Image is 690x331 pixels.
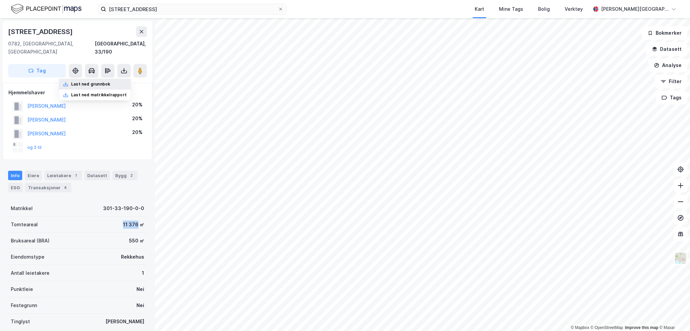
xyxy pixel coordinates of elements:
[8,26,74,37] div: [STREET_ADDRESS]
[121,253,144,261] div: Rekkehus
[655,75,687,88] button: Filter
[85,171,110,180] div: Datasett
[132,128,143,136] div: 20%
[129,237,144,245] div: 550 ㎡
[132,114,143,123] div: 20%
[106,4,278,14] input: Søk på adresse, matrikkel, gårdeiere, leietakere eller personer
[648,59,687,72] button: Analyse
[11,237,50,245] div: Bruksareal (BRA)
[656,299,690,331] div: Kontrollprogram for chat
[11,269,50,277] div: Antall leietakere
[11,204,33,212] div: Matrikkel
[11,318,30,326] div: Tinglyst
[565,5,583,13] div: Verktøy
[8,183,23,192] div: ESG
[142,269,144,277] div: 1
[8,40,95,56] div: 0782, [GEOGRAPHIC_DATA], [GEOGRAPHIC_DATA]
[71,92,127,98] div: Last ned matrikkelrapport
[25,183,71,192] div: Transaksjoner
[11,301,37,309] div: Festegrunn
[25,171,42,180] div: Eiere
[132,101,143,109] div: 20%
[113,171,137,180] div: Bygg
[95,40,147,56] div: [GEOGRAPHIC_DATA], 33/190
[625,325,658,330] a: Improve this map
[123,221,144,229] div: 11 376 ㎡
[103,204,144,212] div: 301-33-190-0-0
[72,172,79,179] div: 1
[11,285,33,293] div: Punktleie
[499,5,523,13] div: Mine Tags
[642,26,687,40] button: Bokmerker
[128,172,135,179] div: 2
[674,252,687,265] img: Z
[8,89,147,97] div: Hjemmelshaver
[656,91,687,104] button: Tags
[11,253,44,261] div: Eiendomstype
[62,184,69,191] div: 4
[538,5,550,13] div: Bolig
[11,221,38,229] div: Tomteareal
[11,3,82,15] img: logo.f888ab2527a4732fd821a326f86c7f29.svg
[591,325,623,330] a: OpenStreetMap
[601,5,668,13] div: [PERSON_NAME][GEOGRAPHIC_DATA]
[8,64,66,77] button: Tag
[571,325,589,330] a: Mapbox
[646,42,687,56] button: Datasett
[44,171,82,180] div: Leietakere
[136,301,144,309] div: Nei
[656,299,690,331] iframe: Chat Widget
[475,5,484,13] div: Kart
[136,285,144,293] div: Nei
[71,81,110,87] div: Last ned grunnbok
[8,171,22,180] div: Info
[105,318,144,326] div: [PERSON_NAME]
